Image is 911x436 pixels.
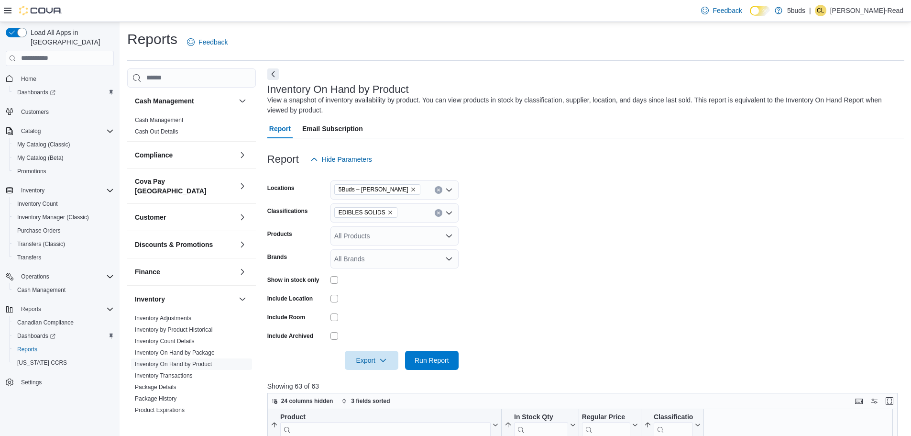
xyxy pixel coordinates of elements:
[17,125,44,137] button: Catalog
[10,197,118,211] button: Inventory Count
[267,68,279,80] button: Next
[10,237,118,251] button: Transfers (Classic)
[237,266,248,278] button: Finance
[13,238,69,250] a: Transfers (Classic)
[322,155,372,164] span: Hide Parameters
[17,227,61,235] span: Purchase Orders
[135,240,235,249] button: Discounts & Promotions
[307,150,376,169] button: Hide Parameters
[6,68,114,414] nav: Complex example
[135,326,213,333] a: Inventory by Product Historical
[339,208,385,217] span: EDIBLES SOLIDS
[17,286,66,294] span: Cash Management
[817,5,824,16] span: CL
[17,73,40,85] a: Home
[13,198,62,210] a: Inventory Count
[10,165,118,178] button: Promotions
[135,349,215,356] a: Inventory On Hand by Package
[13,284,114,296] span: Cash Management
[135,294,165,304] h3: Inventory
[17,73,114,85] span: Home
[198,37,228,47] span: Feedback
[13,317,77,328] a: Canadian Compliance
[338,395,394,407] button: 3 fields sorted
[387,210,393,215] button: Remove EDIBLES SOLIDS from selection in this group
[10,224,118,237] button: Purchase Orders
[10,138,118,151] button: My Catalog (Classic)
[135,116,183,124] span: Cash Management
[267,295,313,302] label: Include Location
[13,357,71,369] a: [US_STATE] CCRS
[135,407,185,414] a: Product Expirations
[17,154,64,162] span: My Catalog (Beta)
[135,128,178,135] a: Cash Out Details
[435,186,442,194] button: Clear input
[267,253,287,261] label: Brands
[17,125,114,137] span: Catalog
[135,150,235,160] button: Compliance
[21,273,49,280] span: Operations
[135,314,191,322] span: Inventory Adjustments
[17,106,53,118] a: Customers
[17,377,45,388] a: Settings
[445,232,453,240] button: Open list of options
[21,187,44,194] span: Inventory
[445,209,453,217] button: Open list of options
[21,108,49,116] span: Customers
[2,72,118,86] button: Home
[17,254,41,261] span: Transfers
[135,240,213,249] h3: Discounts & Promotions
[17,168,46,175] span: Promotions
[13,198,114,210] span: Inventory Count
[302,119,363,138] span: Email Subscription
[17,200,58,208] span: Inventory Count
[10,316,118,329] button: Canadian Compliance
[135,395,176,402] span: Package History
[410,187,416,192] button: Remove 5Buds – Warman from selection in this group
[2,105,118,119] button: Customers
[267,84,409,95] h3: Inventory On Hand by Product
[815,5,826,16] div: Casey Long-Read
[334,184,420,195] span: 5Buds – Warman
[10,343,118,356] button: Reports
[654,413,693,422] div: Classification
[135,406,185,414] span: Product Expirations
[267,95,900,115] div: View a snapshot of inventory availability by product. You can view products in stock by classific...
[13,152,114,164] span: My Catalog (Beta)
[21,305,41,313] span: Reports
[351,397,390,405] span: 3 fields sorted
[10,151,118,165] button: My Catalog (Beta)
[10,86,118,99] a: Dashboards
[17,185,114,196] span: Inventory
[13,344,41,355] a: Reports
[13,225,65,236] a: Purchase Orders
[830,5,903,16] p: [PERSON_NAME]-Read
[135,360,212,368] span: Inventory On Hand by Product
[13,139,114,150] span: My Catalog (Classic)
[135,361,212,368] a: Inventory On Hand by Product
[268,395,337,407] button: 24 columns hidden
[135,177,235,196] h3: Cova Pay [GEOGRAPHIC_DATA]
[2,124,118,138] button: Catalog
[415,356,449,365] span: Run Report
[17,319,74,326] span: Canadian Compliance
[135,267,235,277] button: Finance
[237,149,248,161] button: Compliance
[351,351,393,370] span: Export
[267,207,308,215] label: Classifications
[339,185,408,194] span: 5Buds – [PERSON_NAME]
[17,303,45,315] button: Reports
[884,395,895,407] button: Enter fullscreen
[13,357,114,369] span: Washington CCRS
[237,180,248,192] button: Cova Pay [GEOGRAPHIC_DATA]
[127,30,177,49] h1: Reports
[13,225,114,236] span: Purchase Orders
[13,317,114,328] span: Canadian Compliance
[13,330,59,342] a: Dashboards
[13,284,69,296] a: Cash Management
[19,6,62,15] img: Cova
[17,332,55,340] span: Dashboards
[17,346,37,353] span: Reports
[2,184,118,197] button: Inventory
